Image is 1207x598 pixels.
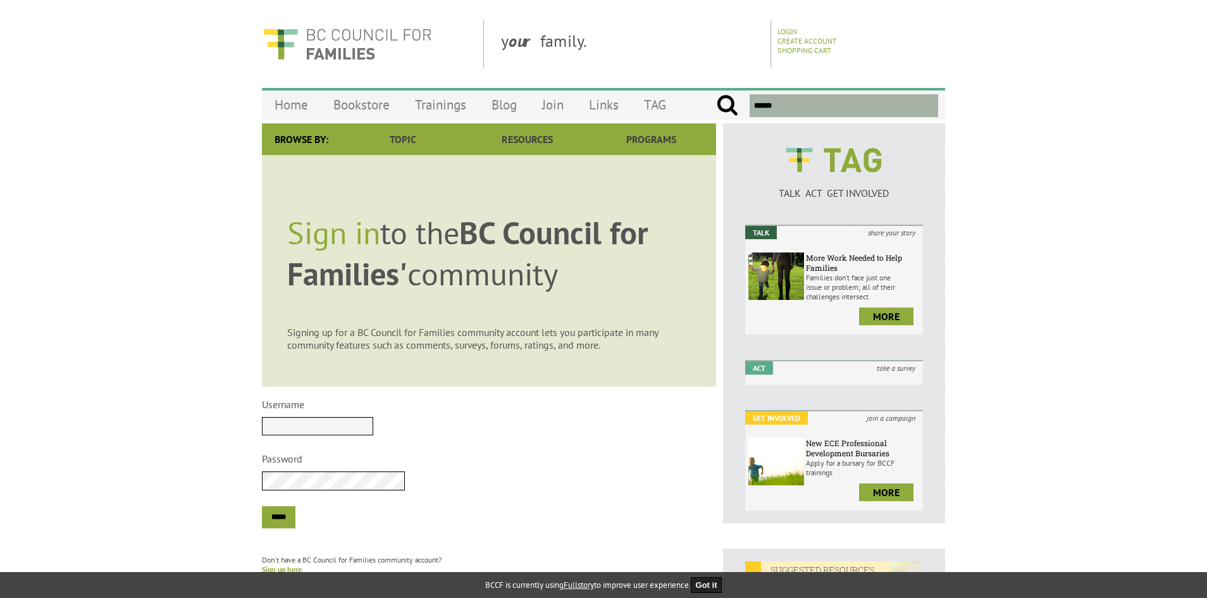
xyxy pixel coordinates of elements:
[745,411,808,425] em: Get Involved
[777,27,797,36] a: Login
[491,20,771,68] div: y family.
[806,438,920,458] h6: New ECE Professional Development Bursaries
[745,174,923,199] a: TALK ACT GET INVOLVED
[691,577,722,593] button: Got it
[777,36,837,46] a: Create Account
[465,123,589,155] a: Resources
[262,564,302,574] a: Sign up here
[287,326,691,351] p: Signing up for a BC Council for Families community account lets you participate in many community...
[262,123,341,155] div: Browse By:
[745,561,890,578] em: SUGGESTED RESOURCES
[869,361,923,375] i: take a survey
[479,90,529,120] a: Blog
[745,361,773,375] em: Act
[806,252,920,273] h6: More Work Needed to Help Families
[777,46,831,55] a: Shopping Cart
[287,212,691,294] p: to the community
[262,398,304,411] label: Username
[576,90,631,120] a: Links
[859,483,913,501] a: more
[860,226,923,239] i: share your story
[859,411,923,425] i: join a campaign
[529,90,576,120] a: Join
[262,20,433,68] img: BC Council for FAMILIES
[509,30,540,51] strong: our
[806,458,920,477] p: Apply for a bursary for BCCF trainings
[859,308,913,325] a: more
[716,94,738,117] input: Submit
[341,123,465,155] a: Topic
[287,212,380,253] span: Sign in
[262,90,321,120] a: Home
[631,90,679,120] a: TAG
[777,136,891,184] img: BCCF's TAG Logo
[806,273,920,301] p: Families don’t face just one issue or problem; all of their challenges intersect.
[262,452,302,465] label: Password
[745,226,777,239] em: Talk
[287,212,648,294] span: BC Council for Families'
[590,123,714,155] a: Programs
[564,580,594,590] a: Fullstory
[262,555,716,574] p: Don't have a BC Council for Families community account?
[745,187,923,199] p: TALK ACT GET INVOLVED
[321,90,402,120] a: Bookstore
[402,90,479,120] a: Trainings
